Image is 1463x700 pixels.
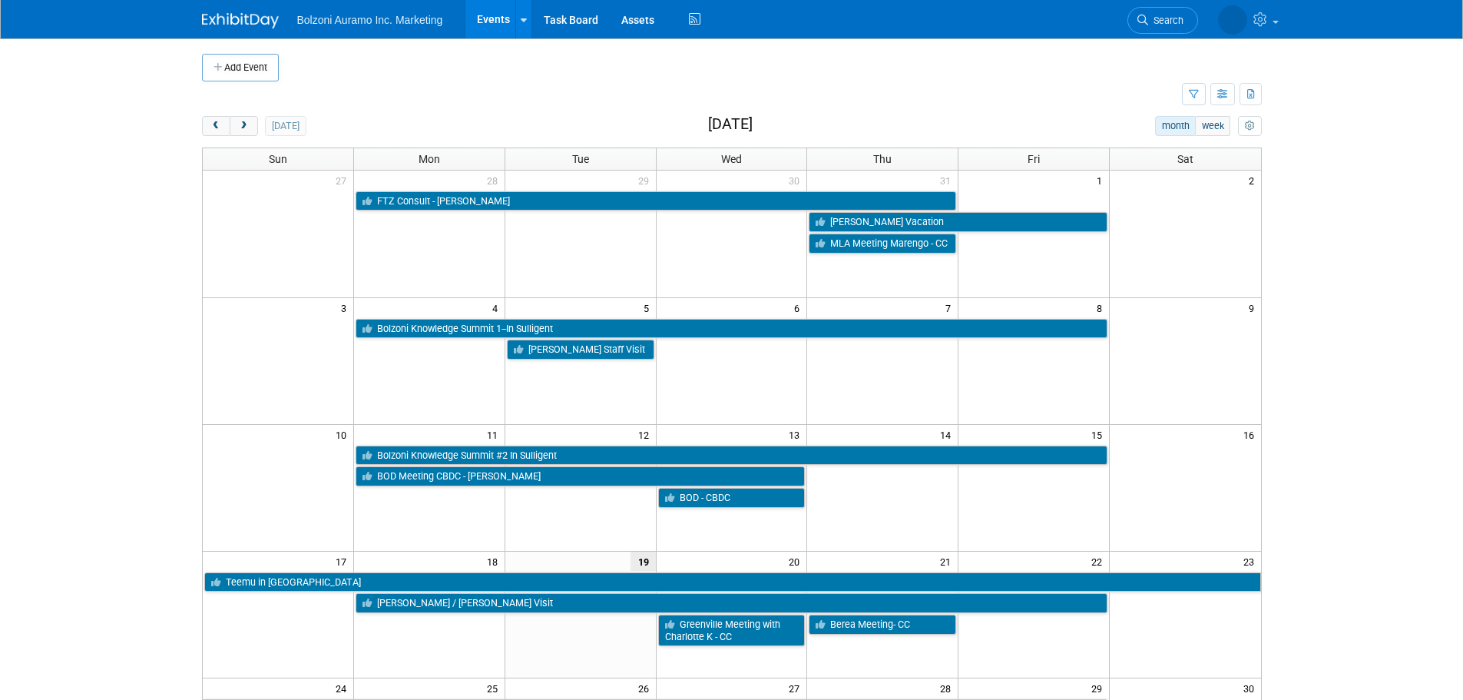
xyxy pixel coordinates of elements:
[1028,153,1040,165] span: Fri
[938,171,958,190] span: 31
[1242,425,1261,444] span: 16
[297,14,443,26] span: Bolzoni Auramo Inc. Marketing
[1095,171,1109,190] span: 1
[507,340,654,360] a: [PERSON_NAME] Staff Visit
[204,572,1261,592] a: Teemu in [GEOGRAPHIC_DATA]
[1095,298,1109,317] span: 8
[1218,5,1247,35] img: Casey Coats
[356,191,956,211] a: FTZ Consult - [PERSON_NAME]
[485,171,505,190] span: 28
[938,425,958,444] span: 14
[631,552,656,571] span: 19
[1242,552,1261,571] span: 23
[1238,116,1261,136] button: myCustomButton
[1155,116,1196,136] button: month
[419,153,440,165] span: Mon
[265,116,306,136] button: [DATE]
[1127,7,1198,34] a: Search
[334,678,353,698] span: 24
[334,171,353,190] span: 27
[1242,678,1261,698] span: 30
[637,678,656,698] span: 26
[485,678,505,698] span: 25
[787,552,806,571] span: 20
[202,13,279,28] img: ExhibitDay
[491,298,505,317] span: 4
[787,171,806,190] span: 30
[356,446,1107,466] a: Bolzoni Knowledge Summit #2 In Sulligent
[356,319,1107,339] a: Bolzoni Knowledge Summit 1--In Sulligent
[1195,116,1230,136] button: week
[202,116,230,136] button: prev
[339,298,353,317] span: 3
[202,54,279,81] button: Add Event
[809,615,956,635] a: Berea Meeting- CC
[787,425,806,444] span: 13
[1177,153,1193,165] span: Sat
[708,116,753,133] h2: [DATE]
[485,425,505,444] span: 11
[1247,298,1261,317] span: 9
[809,212,1107,232] a: [PERSON_NAME] Vacation
[944,298,958,317] span: 7
[809,234,956,254] a: MLA Meeting Marengo - CC
[1090,425,1109,444] span: 15
[642,298,656,317] span: 5
[334,552,353,571] span: 17
[637,425,656,444] span: 12
[938,552,958,571] span: 21
[572,153,589,165] span: Tue
[793,298,806,317] span: 6
[334,425,353,444] span: 10
[356,593,1107,613] a: [PERSON_NAME] / [PERSON_NAME] Visit
[658,488,806,508] a: BOD - CBDC
[485,552,505,571] span: 18
[1247,171,1261,190] span: 2
[1090,552,1109,571] span: 22
[1148,15,1183,26] span: Search
[658,615,806,646] a: Greenville Meeting with Charlotte K - CC
[230,116,258,136] button: next
[356,466,806,486] a: BOD Meeting CBDC - [PERSON_NAME]
[269,153,287,165] span: Sun
[1090,678,1109,698] span: 29
[938,678,958,698] span: 28
[787,678,806,698] span: 27
[873,153,892,165] span: Thu
[637,171,656,190] span: 29
[721,153,742,165] span: Wed
[1245,121,1255,131] i: Personalize Calendar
